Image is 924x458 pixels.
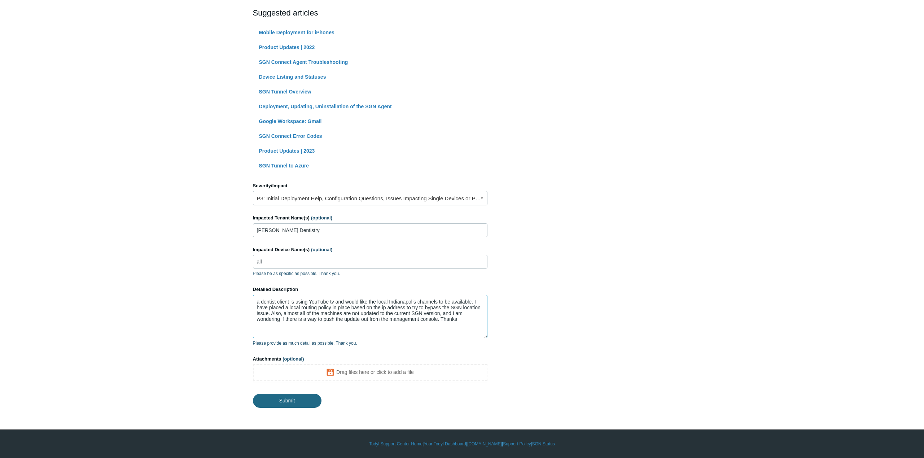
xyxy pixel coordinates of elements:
[503,441,531,447] a: Support Policy
[253,394,321,407] input: Submit
[259,74,326,80] a: Device Listing and Statuses
[259,89,311,95] a: SGN Tunnel Overview
[259,163,309,169] a: SGN Tunnel to Azure
[259,30,334,35] a: Mobile Deployment for iPhones
[259,133,322,139] a: SGN Connect Error Codes
[253,246,487,253] label: Impacted Device Name(s)
[259,59,348,65] a: SGN Connect Agent Troubleshooting
[424,441,466,447] a: Your Todyl Dashboard
[253,191,487,205] a: P3: Initial Deployment Help, Configuration Questions, Issues Impacting Single Devices or Past Out...
[253,270,487,277] p: Please be as specific as possible. Thank you.
[283,356,304,362] span: (optional)
[311,215,332,221] span: (optional)
[259,44,315,50] a: Product Updates | 2022
[253,340,487,346] p: Please provide as much detail as possible. Thank you.
[253,286,487,293] label: Detailed Description
[259,118,322,124] a: Google Workspace: Gmail
[532,441,555,447] a: SGN Status
[467,441,502,447] a: [DOMAIN_NAME]
[253,356,487,363] label: Attachments
[253,7,487,19] h2: Suggested articles
[311,247,332,252] span: (optional)
[253,441,671,447] div: | | | |
[253,214,487,222] label: Impacted Tenant Name(s)
[253,182,487,189] label: Severity/Impact
[259,148,315,154] a: Product Updates | 2023
[369,441,422,447] a: Todyl Support Center Home
[259,104,392,109] a: Deployment, Updating, Uninstallation of the SGN Agent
